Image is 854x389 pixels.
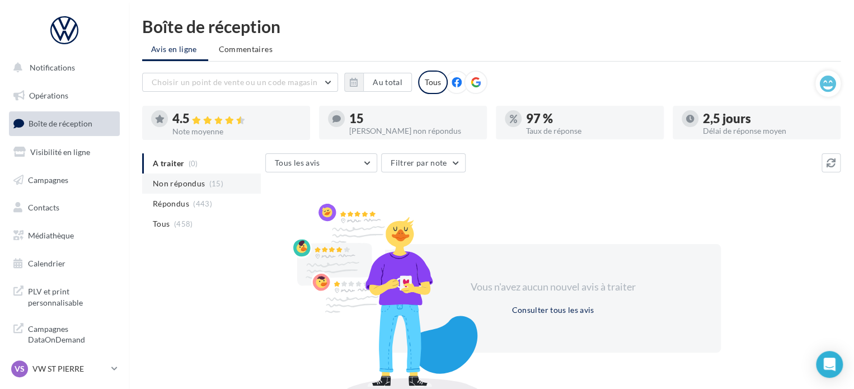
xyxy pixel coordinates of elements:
div: [PERSON_NAME] non répondus [349,127,478,135]
span: PLV et print personnalisable [28,284,115,308]
p: VW ST PIERRE [32,363,107,374]
div: 15 [349,113,478,125]
button: Au total [344,73,412,92]
span: Tous les avis [275,158,320,167]
span: Visibilité en ligne [30,147,90,157]
div: Boîte de réception [142,18,841,35]
div: Note moyenne [172,128,301,135]
div: Open Intercom Messenger [816,351,843,378]
a: VS VW ST PIERRE [9,358,120,379]
span: Notifications [30,63,75,72]
div: 97 % [526,113,655,125]
button: Au total [363,73,412,92]
span: Non répondus [153,178,205,189]
span: VS [15,363,25,374]
a: Campagnes DataOnDemand [7,317,122,350]
span: Contacts [28,203,59,212]
button: Filtrer par note [381,153,466,172]
button: Consulter tous les avis [507,303,598,317]
div: 4.5 [172,113,301,125]
span: Calendrier [28,259,65,268]
span: Campagnes [28,175,68,184]
button: Choisir un point de vente ou un code magasin [142,73,338,92]
a: Médiathèque [7,224,122,247]
span: Boîte de réception [29,119,92,128]
span: (443) [193,199,212,208]
a: Visibilité en ligne [7,140,122,164]
button: Notifications [7,56,118,79]
div: Tous [418,71,448,94]
span: Médiathèque [28,231,74,240]
div: Délai de réponse moyen [703,127,832,135]
span: Commentaires [219,44,273,55]
a: Opérations [7,84,122,107]
a: PLV et print personnalisable [7,279,122,312]
div: Taux de réponse [526,127,655,135]
div: Vous n'avez aucun nouvel avis à traiter [457,280,649,294]
span: (458) [174,219,193,228]
span: Répondus [153,198,189,209]
span: Choisir un point de vente ou un code magasin [152,77,317,87]
span: Opérations [29,91,68,100]
a: Boîte de réception [7,111,122,135]
span: Tous [153,218,170,229]
span: (15) [209,179,223,188]
a: Calendrier [7,252,122,275]
span: Campagnes DataOnDemand [28,321,115,345]
a: Contacts [7,196,122,219]
button: Tous les avis [265,153,377,172]
div: 2,5 jours [703,113,832,125]
a: Campagnes [7,168,122,192]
